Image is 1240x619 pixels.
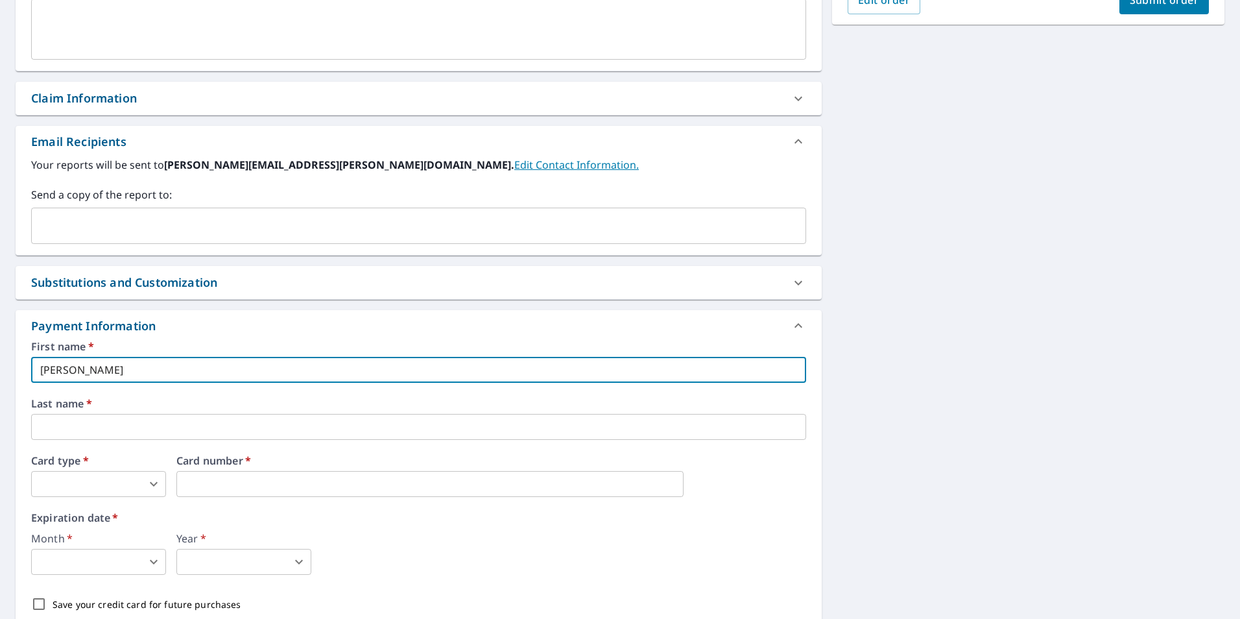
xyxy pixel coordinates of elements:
label: Your reports will be sent to [31,157,806,173]
div: Substitutions and Customization [31,274,217,291]
label: Card number [176,455,806,466]
div: Claim Information [31,90,137,107]
p: Save your credit card for future purchases [53,598,241,611]
div: Email Recipients [16,126,822,157]
div: Payment Information [16,310,822,341]
div: Claim Information [16,82,822,115]
label: Send a copy of the report to: [31,187,806,202]
div: ​ [31,549,166,575]
label: Month [31,533,166,544]
label: Last name [31,398,806,409]
div: ​ [31,471,166,497]
div: ​ [176,549,311,575]
label: Year [176,533,311,544]
label: First name [31,341,806,352]
div: Email Recipients [31,133,126,151]
label: Card type [31,455,166,466]
b: [PERSON_NAME][EMAIL_ADDRESS][PERSON_NAME][DOMAIN_NAME]. [164,158,514,172]
a: EditContactInfo [514,158,639,172]
div: Payment Information [31,317,161,335]
label: Expiration date [31,513,806,523]
iframe: secure payment field [176,471,684,497]
div: Substitutions and Customization [16,266,822,299]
